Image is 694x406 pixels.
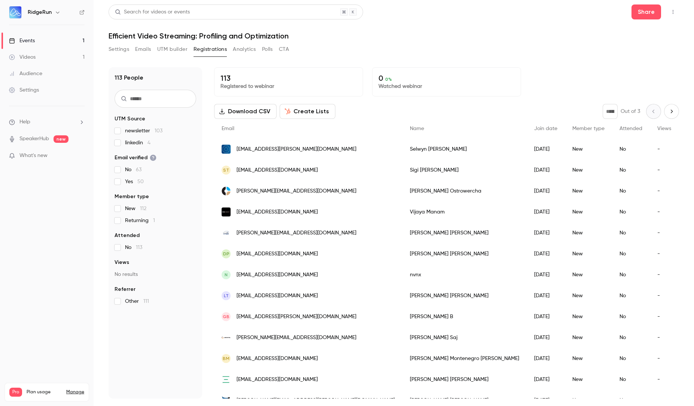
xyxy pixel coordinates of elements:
[237,292,318,300] span: [EMAIL_ADDRESS][DOMAIN_NAME]
[125,127,162,135] span: newsletter
[565,369,612,390] div: New
[565,181,612,202] div: New
[565,160,612,181] div: New
[19,152,48,160] span: What's new
[402,369,527,390] div: [PERSON_NAME] [PERSON_NAME]
[650,348,679,369] div: -
[402,264,527,285] div: nvnx
[115,154,156,162] span: Email verified
[612,139,650,160] div: No
[410,126,424,131] span: Name
[572,126,605,131] span: Member type
[385,77,392,82] span: 0 %
[402,160,527,181] div: Sigi [PERSON_NAME]
[612,348,650,369] div: No
[612,327,650,348] div: No
[125,217,155,224] span: Returning
[28,9,52,16] h6: RidgeRun
[237,250,318,258] span: [EMAIL_ADDRESS][DOMAIN_NAME]
[621,108,640,115] p: Out of 3
[222,375,231,384] img: edgeaisolutions.com
[527,369,565,390] div: [DATE]
[222,126,234,131] span: Email
[402,139,527,160] div: Selwyn [PERSON_NAME]
[222,207,231,216] img: ivisecurity.com
[378,74,515,83] p: 0
[402,306,527,327] div: [PERSON_NAME] B
[650,306,679,327] div: -
[137,179,144,184] span: 50
[612,160,650,181] div: No
[657,126,671,131] span: Views
[115,232,140,239] span: Attended
[402,181,527,202] div: [PERSON_NAME] Ostrowercha
[612,264,650,285] div: No
[237,166,318,174] span: [EMAIL_ADDRESS][DOMAIN_NAME]
[527,285,565,306] div: [DATE]
[222,228,231,237] img: ctag.com
[650,369,679,390] div: -
[620,126,642,131] span: Attended
[280,104,335,119] button: Create Lists
[279,43,289,55] button: CTA
[612,202,650,222] div: No
[612,369,650,390] div: No
[237,145,356,153] span: [EMAIL_ADDRESS][PERSON_NAME][DOMAIN_NAME]
[402,285,527,306] div: [PERSON_NAME] [PERSON_NAME]
[650,243,679,264] div: -
[565,264,612,285] div: New
[136,245,142,250] span: 113
[527,222,565,243] div: [DATE]
[650,264,679,285] div: -
[109,43,129,55] button: Settings
[19,135,49,143] a: SpeakerHub
[9,6,21,18] img: RidgeRun
[650,327,679,348] div: -
[262,43,273,55] button: Polls
[233,43,256,55] button: Analytics
[224,292,229,299] span: LT
[527,327,565,348] div: [DATE]
[115,271,196,278] p: No results
[27,389,62,395] span: Plan usage
[650,222,679,243] div: -
[222,145,231,154] img: vanhalteren.com
[147,140,150,145] span: 4
[125,178,144,185] span: Yes
[527,181,565,202] div: [DATE]
[565,202,612,222] div: New
[66,389,84,395] a: Manage
[565,285,612,306] div: New
[222,396,231,405] img: videoray.com
[223,167,229,173] span: ST
[565,222,612,243] div: New
[115,193,149,200] span: Member type
[237,334,356,342] span: [PERSON_NAME][EMAIL_ADDRESS][DOMAIN_NAME]
[135,43,151,55] button: Emails
[527,202,565,222] div: [DATE]
[631,4,661,19] button: Share
[237,271,318,279] span: [EMAIL_ADDRESS][DOMAIN_NAME]
[527,306,565,327] div: [DATE]
[109,31,679,40] h1: Efficient Video Streaming: Profiling and Optimization
[650,139,679,160] div: -
[220,74,357,83] p: 113
[527,160,565,181] div: [DATE]
[125,139,150,147] span: linkedin
[136,167,141,172] span: 63
[565,306,612,327] div: New
[115,8,190,16] div: Search for videos or events
[9,118,85,126] li: help-dropdown-opener
[9,70,42,77] div: Audience
[612,222,650,243] div: No
[237,397,395,405] span: [PERSON_NAME][EMAIL_ADDRESS][PERSON_NAME][DOMAIN_NAME]
[237,355,318,363] span: [EMAIL_ADDRESS][DOMAIN_NAME]
[115,115,196,305] section: facet-groups
[402,222,527,243] div: [PERSON_NAME] [PERSON_NAME]
[125,298,149,305] span: Other
[565,243,612,264] div: New
[153,218,155,223] span: 1
[527,139,565,160] div: [DATE]
[612,285,650,306] div: No
[402,327,527,348] div: [PERSON_NAME] Saj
